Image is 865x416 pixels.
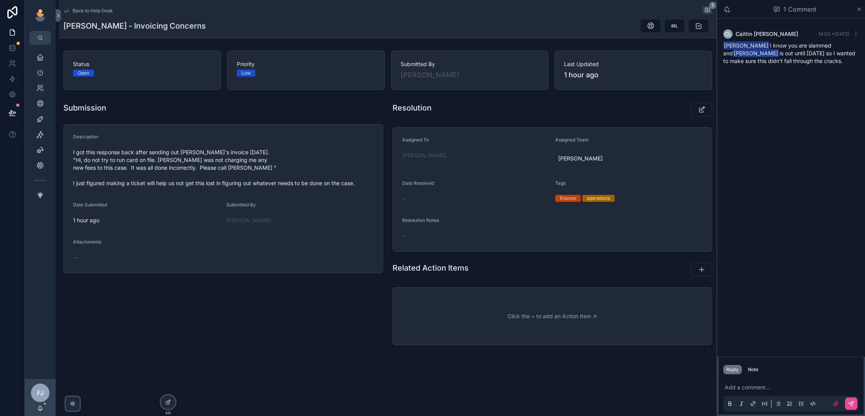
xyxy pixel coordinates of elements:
[745,365,761,374] button: Note
[723,41,769,49] span: [PERSON_NAME]
[783,5,816,14] span: 1 Comment
[237,60,375,68] span: Priority
[73,148,374,187] span: I got this response back after sending out [PERSON_NAME]'s invoice [DATE]. "Hi, do not try to run...
[555,153,606,164] a: [PERSON_NAME]
[564,60,702,68] span: Last Updated
[401,60,539,68] span: Submitted By
[73,239,101,245] span: Attachments
[703,6,712,15] button: 1
[226,217,271,224] a: [PERSON_NAME]
[226,202,256,208] span: Submitted By
[560,195,576,202] div: finance
[402,232,407,240] span: --
[63,20,206,31] h1: [PERSON_NAME] - Invoicing Concerns
[37,388,44,397] span: FJ
[402,180,434,186] span: Date Resolved
[402,137,429,143] span: Assigned To
[748,367,758,373] div: Note
[736,30,798,38] span: Caitlin [PERSON_NAME]
[723,42,855,64] span: I know you are slammed and is out until [DATE] so I wanted to make sure this didn't fall through ...
[63,102,106,113] h1: Submission
[63,8,113,14] a: Back to Help Desk
[34,9,46,22] img: App logo
[725,31,731,37] span: CL
[78,70,89,77] div: Open
[402,152,447,159] a: [PERSON_NAME]
[555,137,589,143] span: Assigned Team
[73,217,99,224] p: 1 hour ago
[401,70,459,80] a: [PERSON_NAME]
[402,195,407,203] span: --
[587,195,610,202] div: operations
[555,180,566,186] span: Tags
[818,31,850,37] span: 14:00 • [DATE]
[73,254,78,261] span: --
[25,45,56,212] div: scrollable content
[73,202,107,208] span: Date Submitted
[73,134,98,140] span: Description
[733,49,779,57] span: [PERSON_NAME]
[241,70,251,77] div: Low
[393,263,469,273] h1: Related Action Items
[73,8,113,14] span: Back to Help Desk
[723,365,742,374] button: Reply
[709,2,716,9] span: 1
[393,102,432,113] h1: Resolution
[508,312,597,320] span: Click the + to add an Action Item ↗
[558,155,603,162] span: [PERSON_NAME]
[402,217,439,223] span: Resolution Notes
[564,70,598,80] p: 1 hour ago
[73,60,211,68] span: Status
